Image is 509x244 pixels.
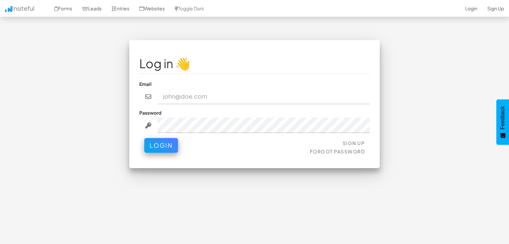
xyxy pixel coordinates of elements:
[496,99,509,145] button: Feedback - Show survey
[144,138,178,153] button: Login
[5,6,12,12] img: icon.png
[500,106,506,129] span: Feedback
[343,140,365,146] a: Sign Up
[310,148,365,154] a: Forgot Password
[139,81,152,87] label: Email
[139,109,161,116] label: Password
[139,57,370,70] h1: Log in 👋
[158,89,370,104] input: john@doe.com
